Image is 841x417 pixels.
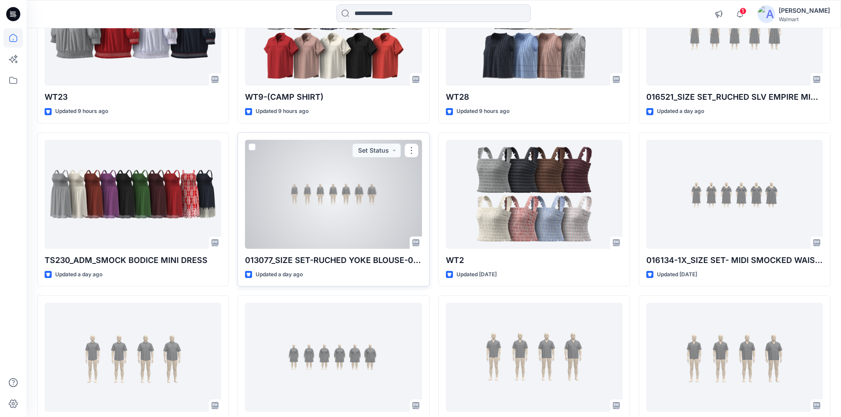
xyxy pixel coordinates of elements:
[646,254,823,267] p: 016134-1X_SIZE SET- MIDI SMOCKED WAIST DRESS -([DATE])
[256,270,303,279] p: Updated a day ago
[646,91,823,103] p: 016521_SIZE SET_RUCHED SLV EMPIRE MIDI DRESS ([DATE])
[245,303,422,412] a: 016137_SIZE SET_LS MINI TIERED SHIRT DRESS
[657,107,704,116] p: Updated a day ago
[245,140,422,249] a: 013077_SIZE SET-RUCHED YOKE BLOUSE-07-04-2025
[446,140,622,249] a: WT2
[758,5,775,23] img: avatar
[245,91,422,103] p: WT9-(CAMP SHIRT)
[45,91,221,103] p: WT23
[446,254,622,267] p: WT2
[446,303,622,412] a: 023374-REG_SIZE SET- LINEN BLEND CAMP SHIRT (12-08-25)
[256,107,309,116] p: Updated 9 hours ago
[739,8,747,15] span: 1
[45,303,221,412] a: 023375-REG_SS STRETCH POPLIN BUTTON DOWN-20-08-25
[245,254,422,267] p: 013077_SIZE SET-RUCHED YOKE BLOUSE-07-04-2025
[779,16,830,23] div: Walmart
[456,107,509,116] p: Updated 9 hours ago
[456,270,497,279] p: Updated [DATE]
[779,5,830,16] div: [PERSON_NAME]
[55,107,108,116] p: Updated 9 hours ago
[657,270,697,279] p: Updated [DATE]
[45,254,221,267] p: TS230_ADM_SMOCK BODICE MINI DRESS
[646,303,823,412] a: 023373-REG_ SIZE SET-SS RAYON PESORT SHIRT-12-08-25
[45,140,221,249] a: TS230_ADM_SMOCK BODICE MINI DRESS
[55,270,102,279] p: Updated a day ago
[446,91,622,103] p: WT28
[646,140,823,249] a: 016134-1X_SIZE SET- MIDI SMOCKED WAIST DRESS -(18-07-25)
